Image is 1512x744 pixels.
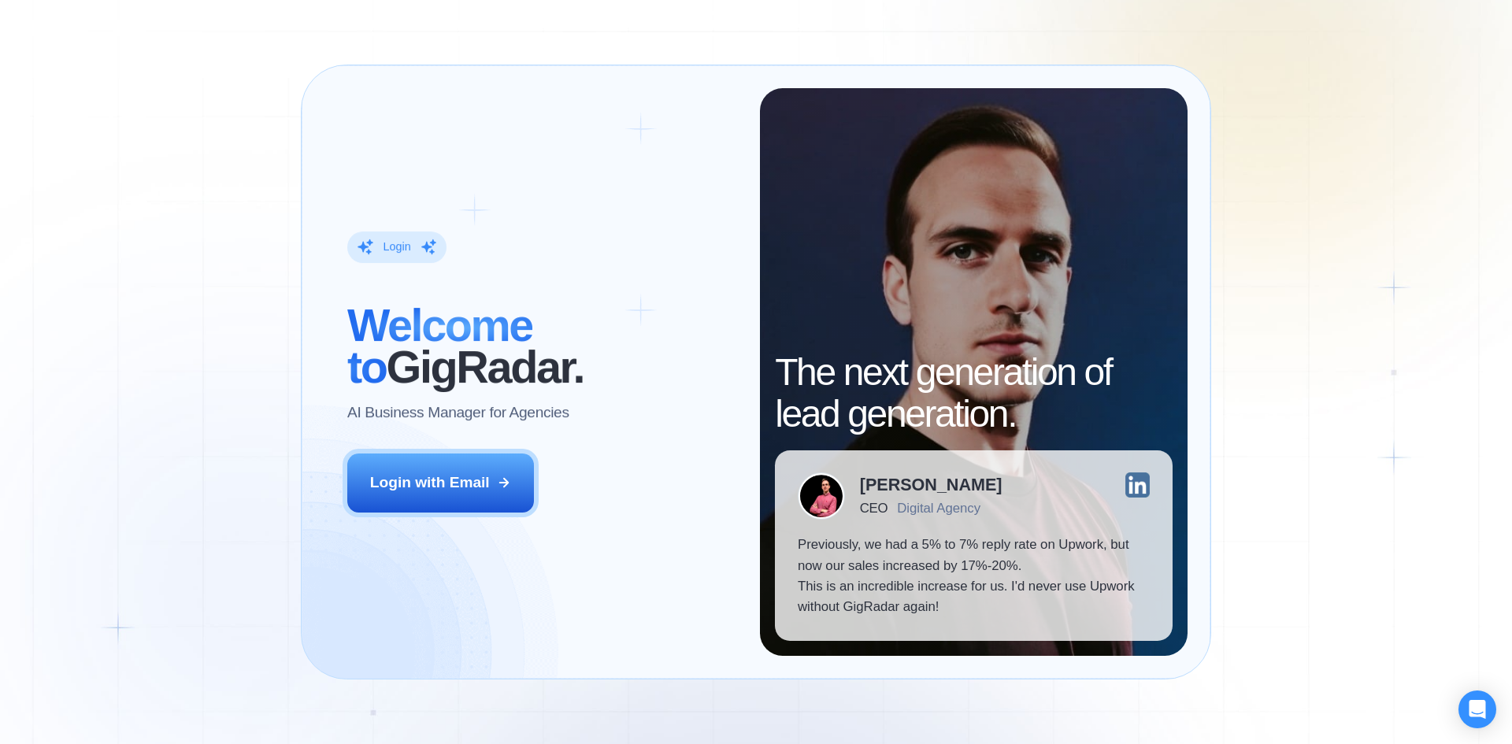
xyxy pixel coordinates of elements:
div: Login [383,240,410,255]
div: Open Intercom Messenger [1458,690,1496,728]
h2: ‍ GigRadar. [347,305,737,388]
p: Previously, we had a 5% to 7% reply rate on Upwork, but now our sales increased by 17%-20%. This ... [798,535,1150,618]
span: Welcome to [347,300,532,392]
h2: The next generation of lead generation. [775,352,1173,435]
div: Digital Agency [897,501,980,516]
div: [PERSON_NAME] [860,476,1002,494]
div: CEO [860,501,888,516]
div: Login with Email [370,472,490,493]
p: AI Business Manager for Agencies [347,403,569,424]
button: Login with Email [347,453,535,512]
